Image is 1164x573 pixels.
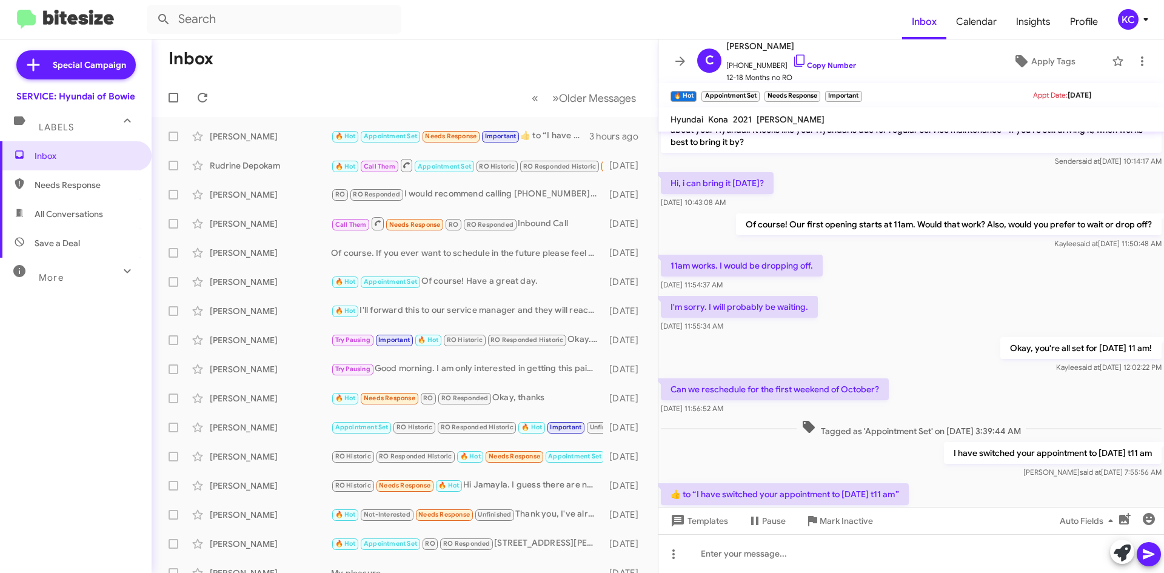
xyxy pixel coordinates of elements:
div: Okay, thanks [331,391,603,405]
p: Can we reschedule for the first weekend of October? [661,378,889,400]
div: 3 hours ago [589,130,648,142]
div: [PERSON_NAME] [210,247,331,259]
span: Needs Response [489,452,540,460]
div: SERVICE: Hyundai of Bowie [16,90,135,102]
span: RO Responded [441,394,488,402]
small: Needs Response [764,91,820,102]
span: said at [1079,363,1100,372]
span: Needs Response [389,221,441,229]
span: Needs Response [425,132,477,140]
div: I'll forward this to our service manager and they will reach out soon. [331,304,603,318]
span: Templates [668,510,728,532]
span: Kona [708,114,728,125]
div: Thank you, I've already had it serviced. [331,508,603,521]
p: Hi, i can bring it [DATE]? [661,172,774,194]
span: 2021 [733,114,752,125]
p: I have switched your appointment to [DATE] t11 am [944,442,1162,464]
a: Profile [1060,4,1108,39]
nav: Page navigation example [525,85,643,110]
span: [PERSON_NAME] [DATE] 7:55:56 AM [1023,467,1162,477]
div: [PERSON_NAME] [210,189,331,201]
div: Of course! Have a great day. [331,275,603,289]
p: 11am works. I would be dropping off. [661,255,823,276]
span: Tagged as 'Appointment Set' on [DATE] 3:39:44 AM [797,420,1026,437]
span: 🔥 Hot [521,423,542,431]
span: Appointment Set [364,278,417,286]
span: [DATE] 11:55:34 AM [661,321,723,330]
div: [PERSON_NAME] [210,276,331,288]
span: 🔥 Hot [335,394,356,402]
div: [DATE] [603,538,648,550]
div: [DATE] [603,421,648,434]
span: Kaylee [DATE] 11:50:48 AM [1054,239,1162,248]
span: Appointment Set [364,132,417,140]
span: [DATE] [1068,90,1091,99]
div: [DATE] [603,159,648,172]
span: Older Messages [559,92,636,105]
span: Appointment Set [548,452,601,460]
span: RO Historic [479,163,515,170]
div: [PERSON_NAME] [210,218,331,230]
div: [DATE] [603,480,648,492]
button: Pause [738,510,795,532]
span: RO [449,221,458,229]
span: Important [378,336,410,344]
span: 🔥 Hot [418,336,438,344]
div: ​👍​ to “ I have switched your appointment to [DATE] t11 am ” [331,129,589,143]
span: Auto Fields [1060,510,1118,532]
div: I would recommend calling [PHONE_NUMBER] to speak to an advisor, as i am just scheduling. My apol... [331,187,603,201]
a: Special Campaign [16,50,136,79]
span: [DATE] 10:43:08 AM [661,198,726,207]
p: ​👍​ to “ I have switched your appointment to [DATE] t11 am ” [661,483,909,505]
div: [PERSON_NAME] [210,538,331,550]
span: Needs Response [418,511,470,518]
div: [DATE] [603,451,648,463]
span: 12-18 Months no RO [726,72,856,84]
div: [PERSON_NAME] [210,421,331,434]
span: Unfinished [590,423,623,431]
button: KC [1108,9,1151,30]
span: Appointment Set [335,423,389,431]
small: 🔥 Hot [671,91,697,102]
span: More [39,272,64,283]
span: RO [425,540,435,548]
button: Next [545,85,643,110]
span: Try Pausing [335,365,370,373]
div: [PERSON_NAME] [210,480,331,492]
div: [DATE] [603,363,648,375]
span: Save a Deal [35,237,80,249]
span: Important [485,132,517,140]
div: Hi Jamayla. I guess there are no valet appointments available. I believe my lease comes with a lo... [331,478,603,492]
span: Kaylee [DATE] 12:02:22 PM [1056,363,1162,372]
div: [DATE] [603,218,648,230]
a: Calendar [946,4,1006,39]
div: [PERSON_NAME] [210,392,331,404]
span: [PERSON_NAME] [726,39,856,53]
button: Apply Tags [982,50,1106,72]
span: [PHONE_NUMBER] [726,53,856,72]
div: Inbound Call [331,216,603,231]
span: RO Responded [467,221,513,229]
h1: Inbox [169,49,213,69]
input: Search [147,5,401,34]
span: said at [1077,239,1098,248]
small: Important [825,91,861,102]
span: RO Responded Historic [490,336,563,344]
div: [DATE] [603,334,648,346]
p: Of course! Our first opening starts at 11am. Would that work? Also, would you prefer to wait or d... [736,213,1162,235]
span: Important [550,423,581,431]
div: All set. Thanks! [331,449,603,463]
div: [DATE] [603,305,648,317]
p: Okay, you're all set for [DATE] 11 am! [1000,337,1162,359]
span: Inbox [902,4,946,39]
a: Insights [1006,4,1060,39]
span: Needs Response [379,481,430,489]
span: 🔥 Hot [335,278,356,286]
div: Sis, how far? I didn’t even know they was a contribution ooh just sent my $100 [331,158,603,173]
span: Needs Response [364,394,415,402]
button: Auto Fields [1050,510,1128,532]
span: RO Historic [447,336,483,344]
span: Not-Interested [364,511,410,518]
small: Appointment Set [701,91,759,102]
